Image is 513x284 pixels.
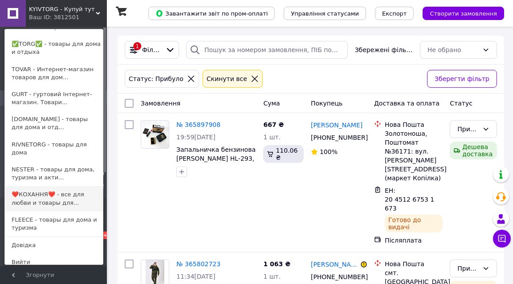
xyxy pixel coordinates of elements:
span: Cума [263,100,280,107]
a: Вийти [5,254,103,271]
button: Створити замовлення [423,7,504,20]
span: 1 шт. [263,134,281,141]
a: № 365897908 [176,121,220,128]
div: Не обрано [427,45,479,55]
button: Управління статусами [284,7,366,20]
span: Зберегти фільтр [435,74,489,84]
span: Замовлення [141,100,180,107]
span: Створити замовлення [430,10,497,17]
span: Покупець [311,100,342,107]
div: [PHONE_NUMBER] [309,271,361,283]
button: Чат з покупцем [493,230,511,247]
a: TOVAR - Интернет-магазин товаров для дом... [5,61,103,86]
button: Зберегти фільтр [427,70,497,88]
a: FLEECE - товары для дома и туризма [5,211,103,236]
a: RIVNETORG - товары для дома [5,136,103,161]
a: GURT - гуртовий Інтернет-магазин. Товари... [5,86,103,111]
div: Нова Пошта [385,260,443,268]
span: Статус [450,100,472,107]
a: Довідка [5,237,103,254]
div: Прибуло [457,264,479,273]
a: NESTER - товары для дома, туризма и акти... [5,161,103,186]
div: [PHONE_NUMBER] [309,131,361,144]
span: Збережені фільтри: [355,45,413,54]
span: KYIVTORG - Купуй тут [29,5,96,13]
a: № 365802723 [176,260,220,268]
span: 667 ₴ [263,121,284,128]
span: 1 063 ₴ [263,260,290,268]
a: [DOMAIN_NAME] - товары для дома и отд... [5,111,103,136]
div: Дешева доставка [450,142,497,159]
div: Готово до видачі [385,215,443,232]
a: [PERSON_NAME] [311,260,358,269]
div: Золотоноша, Поштомат №36171: вул. [PERSON_NAME][STREET_ADDRESS] (маркет Копілка) [385,129,443,183]
input: Пошук за номером замовлення, ПІБ покупця, номером телефону, Email, номером накладної [186,41,348,59]
img: Фото товару [141,121,169,148]
span: Фільтри [142,45,162,54]
button: Експорт [375,7,414,20]
div: Cкинути все [205,74,249,84]
a: Запальничка бензинова [PERSON_NAME] HL-293, запальничка на день народження, запальничка у WG-935 ... [176,146,256,198]
a: [PERSON_NAME] [311,121,362,130]
a: Створити замовлення [414,9,504,16]
a: ❤️КОХАННЯ❤️ - все для любви и товары для... [5,186,103,211]
div: Ваш ID: 3812501 [29,13,66,21]
a: ✅TORG✅ - товары для дома и отдыха [5,36,103,61]
div: Прибуло [457,124,479,134]
span: Експорт [382,10,407,17]
span: Доставка та оплата [374,100,440,107]
div: Статус: Прибуло [127,74,185,84]
span: 19:59[DATE] [176,134,216,141]
span: 1 шт. [263,273,281,280]
span: 100% [320,148,338,155]
span: ЕН: 20 4512 6753 1673 [385,187,434,212]
span: 11:34[DATE] [176,273,216,280]
a: Фото товару [141,120,169,149]
span: Завантажити звіт по пром-оплаті [155,9,268,17]
span: Управління статусами [291,10,359,17]
div: Нова Пошта [385,120,443,129]
button: Завантажити звіт по пром-оплаті [148,7,275,20]
div: Післяплата [385,236,443,245]
div: 110.06 ₴ [263,145,304,163]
